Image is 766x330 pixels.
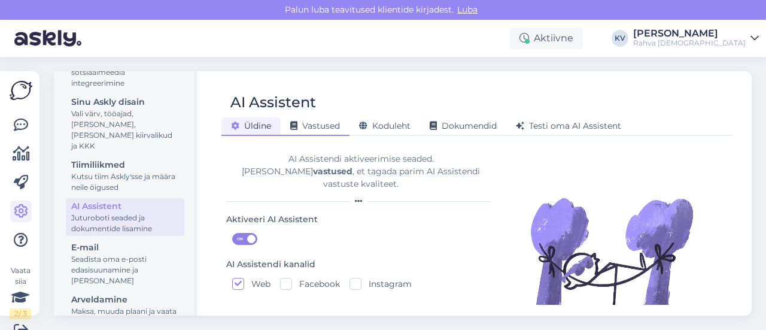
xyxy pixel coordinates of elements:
div: Kutsu tiim Askly'sse ja määra neile õigused [71,171,179,193]
a: E-mailSeadista oma e-posti edasisuunamine ja [PERSON_NAME] [66,240,184,288]
a: TiimiliikmedKutsu tiim Askly'sse ja määra neile õigused [66,157,184,195]
div: Vaata siia [10,265,31,319]
span: Vastused [290,120,340,131]
div: AI Assistent [230,91,316,114]
div: AI Assistendi aktiveerimise seaded. [PERSON_NAME] , et tagada parim AI Assistendi vastuste kvalit... [226,153,496,190]
span: Koduleht [359,120,411,131]
label: Web [244,278,270,290]
div: Aktiveeri AI Assistent [226,213,318,226]
div: Aktiivne [510,28,583,49]
div: [PERSON_NAME] [633,29,746,38]
div: Script, õpetused ja sotsiaalmeedia integreerimine [71,56,179,89]
a: Sinu Askly disainVali värv, tööajad, [PERSON_NAME], [PERSON_NAME] kiirvalikud ja KKK [66,94,184,153]
span: Üldine [231,120,271,131]
div: Maksa, muuda plaani ja vaata arveid [71,306,179,328]
div: Vali värv, tööajad, [PERSON_NAME], [PERSON_NAME] kiirvalikud ja KKK [71,108,179,152]
span: Testi oma AI Assistent [516,120,621,131]
b: vastused [313,166,352,177]
a: ArveldamineMaksa, muuda plaani ja vaata arveid [66,292,184,329]
span: ON [233,234,247,244]
div: 2 / 3 [10,308,31,319]
div: Seadista oma e-posti edasisuunamine ja [PERSON_NAME] [71,254,179,286]
div: Sinu Askly disain [71,96,179,108]
div: Rahva [DEMOGRAPHIC_DATA] [633,38,746,48]
a: [PERSON_NAME]Rahva [DEMOGRAPHIC_DATA] [633,29,759,48]
div: Tiimiliikmed [71,159,179,171]
a: AI AssistentJuturoboti seaded ja dokumentide lisamine [66,198,184,236]
span: Dokumendid [430,120,497,131]
div: AI Assistent [71,200,179,213]
label: Instagram [361,278,412,290]
div: E-mail [71,241,179,254]
span: Luba [454,4,481,15]
img: Askly Logo [10,81,32,100]
div: Arveldamine [71,293,179,306]
label: Facebook [292,278,340,290]
div: AI Assistendi kanalid [226,258,315,271]
div: KV [612,30,628,47]
div: Juturoboti seaded ja dokumentide lisamine [71,213,179,234]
